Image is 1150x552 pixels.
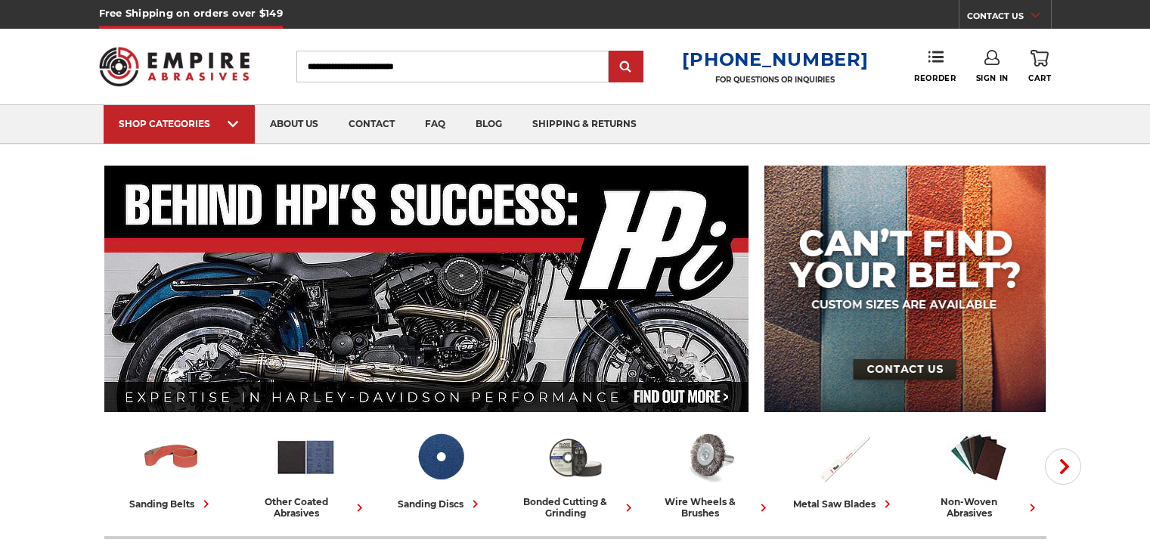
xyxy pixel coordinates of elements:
[110,426,233,512] a: sanding belts
[611,52,641,82] input: Submit
[649,426,771,519] a: wire wheels & brushes
[333,105,410,144] a: contact
[976,73,1009,83] span: Sign In
[914,73,956,83] span: Reorder
[682,48,868,70] a: [PHONE_NUMBER]
[380,426,502,512] a: sanding discs
[918,426,1040,519] a: non-woven abrasives
[947,426,1010,488] img: Non-woven Abrasives
[514,426,637,519] a: bonded cutting & grinding
[99,37,250,96] img: Empire Abrasives
[245,496,367,519] div: other coated abrasives
[514,496,637,519] div: bonded cutting & grinding
[1045,448,1081,485] button: Next
[460,105,517,144] a: blog
[119,118,240,129] div: SHOP CATEGORIES
[255,105,333,144] a: about us
[682,75,868,85] p: FOR QUESTIONS OR INQUIRIES
[245,426,367,519] a: other coated abrasives
[1028,73,1051,83] span: Cart
[649,496,771,519] div: wire wheels & brushes
[129,496,214,512] div: sanding belts
[967,8,1051,29] a: CONTACT US
[410,105,460,144] a: faq
[517,105,652,144] a: shipping & returns
[398,496,483,512] div: sanding discs
[104,166,749,412] img: Banner for an interview featuring Horsepower Inc who makes Harley performance upgrades featured o...
[274,426,337,488] img: Other Coated Abrasives
[678,426,741,488] img: Wire Wheels & Brushes
[918,496,1040,519] div: non-woven abrasives
[764,166,1046,412] img: promo banner for custom belts.
[544,426,606,488] img: Bonded Cutting & Grinding
[409,426,472,488] img: Sanding Discs
[914,50,956,82] a: Reorder
[793,496,895,512] div: metal saw blades
[783,426,906,512] a: metal saw blades
[813,426,876,488] img: Metal Saw Blades
[1028,50,1051,83] a: Cart
[140,426,203,488] img: Sanding Belts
